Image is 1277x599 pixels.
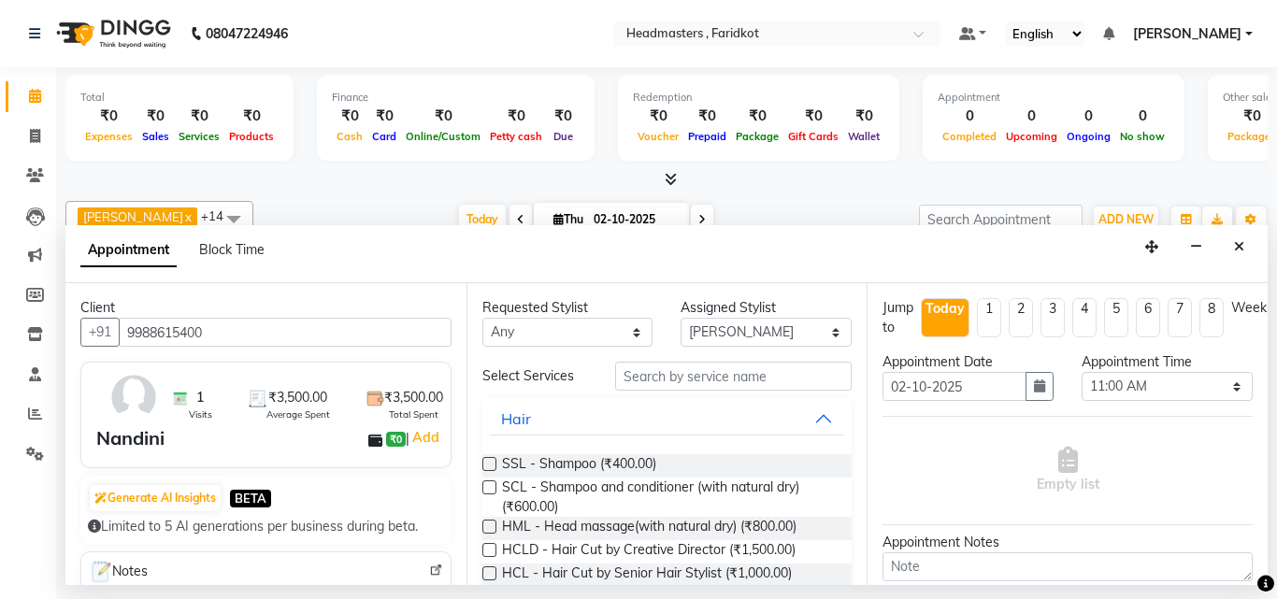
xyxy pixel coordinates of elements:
[137,106,174,127] div: ₹0
[1001,106,1062,127] div: 0
[783,130,843,143] span: Gift Cards
[199,241,265,258] span: Block Time
[332,106,367,127] div: ₹0
[683,106,731,127] div: ₹0
[174,130,224,143] span: Services
[882,372,1026,401] input: yyyy-mm-dd
[189,407,212,421] span: Visits
[196,388,204,407] span: 1
[1094,207,1158,233] button: ADD NEW
[332,90,580,106] div: Finance
[332,130,367,143] span: Cash
[367,130,401,143] span: Card
[502,563,792,587] span: HCL - Hair Cut by Senior Hair Stylist (₹1,000.00)
[1115,106,1169,127] div: 0
[633,90,884,106] div: Redemption
[1040,298,1065,337] li: 3
[83,209,183,224] span: [PERSON_NAME]
[485,106,547,127] div: ₹0
[137,130,174,143] span: Sales
[224,130,279,143] span: Products
[1104,298,1128,337] li: 5
[183,209,192,224] a: x
[48,7,176,60] img: logo
[80,318,120,347] button: +91
[938,130,1001,143] span: Completed
[386,432,406,447] span: ₹0
[1082,352,1253,372] div: Appointment Time
[80,106,137,127] div: ₹0
[502,517,796,540] span: HML - Head massage(with natural dry) (₹800.00)
[174,106,224,127] div: ₹0
[843,106,884,127] div: ₹0
[919,205,1083,234] input: Search Appointment
[206,7,288,60] b: 08047224946
[588,206,682,234] input: 2025-10-02
[409,426,442,449] a: Add
[230,490,271,507] span: BETA
[96,424,165,452] div: Nandini
[107,370,161,424] img: avatar
[1133,24,1241,44] span: [PERSON_NAME]
[1072,298,1097,337] li: 4
[80,90,279,106] div: Total
[268,388,327,407] span: ₹3,500.00
[1037,447,1099,494] span: Empty list
[80,130,137,143] span: Expenses
[1136,298,1160,337] li: 6
[731,106,783,127] div: ₹0
[1231,298,1273,318] div: Weeks
[88,517,444,536] div: Limited to 5 AI generations per business during beta.
[502,540,796,563] span: HCLD - Hair Cut by Creative Director (₹1,500.00)
[501,407,531,430] div: Hair
[490,402,845,435] button: Hair
[485,130,547,143] span: Petty cash
[681,298,852,318] div: Assigned Stylist
[401,106,485,127] div: ₹0
[224,106,279,127] div: ₹0
[683,130,731,143] span: Prepaid
[1062,106,1115,127] div: 0
[882,298,913,337] div: Jump to
[633,106,683,127] div: ₹0
[882,352,1054,372] div: Appointment Date
[925,299,965,319] div: Today
[731,130,783,143] span: Package
[633,130,683,143] span: Voucher
[80,234,177,267] span: Appointment
[843,130,884,143] span: Wallet
[1009,298,1033,337] li: 2
[1199,298,1224,337] li: 8
[384,388,443,407] span: ₹3,500.00
[468,366,601,386] div: Select Services
[938,90,1169,106] div: Appointment
[482,298,653,318] div: Requested Stylist
[266,407,330,421] span: Average Spent
[1098,212,1154,226] span: ADD NEW
[1226,233,1253,262] button: Close
[882,533,1253,552] div: Appointment Notes
[119,318,452,347] input: Search by Name/Mobile/Email/Code
[80,298,452,318] div: Client
[977,298,1001,337] li: 1
[938,106,1001,127] div: 0
[367,106,401,127] div: ₹0
[1115,130,1169,143] span: No show
[615,362,853,391] input: Search by service name
[1001,130,1062,143] span: Upcoming
[459,205,506,234] span: Today
[89,560,148,584] span: Notes
[502,454,656,478] span: SSL - Shampoo (₹400.00)
[389,407,438,421] span: Total Spent
[783,106,843,127] div: ₹0
[1062,130,1115,143] span: Ongoing
[201,208,237,223] span: +14
[549,212,588,226] span: Thu
[406,430,442,447] span: |
[502,478,838,517] span: SCL - Shampoo and conditioner (with natural dry) (₹600.00)
[90,485,221,511] button: Generate AI Insights
[549,130,578,143] span: Due
[401,130,485,143] span: Online/Custom
[547,106,580,127] div: ₹0
[1168,298,1192,337] li: 7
